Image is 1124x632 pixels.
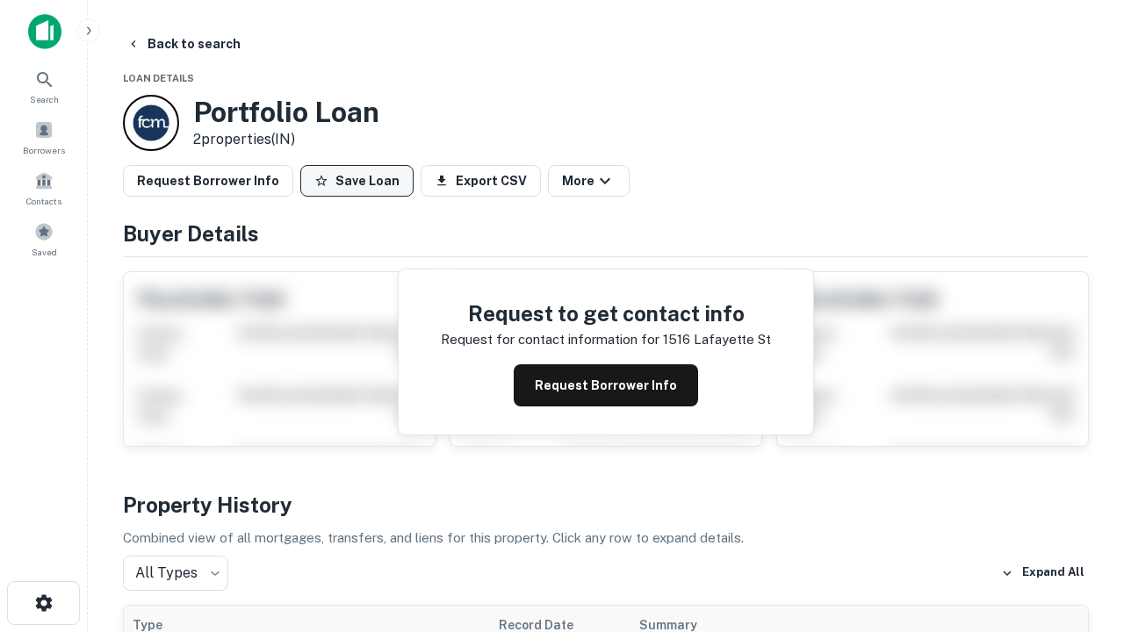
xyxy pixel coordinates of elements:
img: capitalize-icon.png [28,14,61,49]
button: More [548,165,630,197]
iframe: Chat Widget [1036,492,1124,576]
h3: Portfolio Loan [193,96,379,129]
a: Search [5,62,83,110]
button: Export CSV [421,165,541,197]
div: All Types [123,556,228,591]
button: Request Borrower Info [514,364,698,406]
h4: Property History [123,489,1089,521]
span: Loan Details [123,73,194,83]
span: Search [30,92,59,106]
button: Back to search [119,28,248,60]
span: Borrowers [23,143,65,157]
p: Request for contact information for [441,329,659,350]
button: Request Borrower Info [123,165,293,197]
button: Save Loan [300,165,414,197]
h4: Request to get contact info [441,298,771,329]
a: Borrowers [5,113,83,161]
p: 2 properties (IN) [193,129,379,150]
button: Expand All [997,560,1089,586]
a: Saved [5,215,83,262]
p: Combined view of all mortgages, transfers, and liens for this property. Click any row to expand d... [123,528,1089,549]
a: Contacts [5,164,83,212]
p: 1516 lafayette st [663,329,771,350]
h4: Buyer Details [123,218,1089,249]
span: Saved [32,245,57,259]
span: Contacts [26,194,61,208]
